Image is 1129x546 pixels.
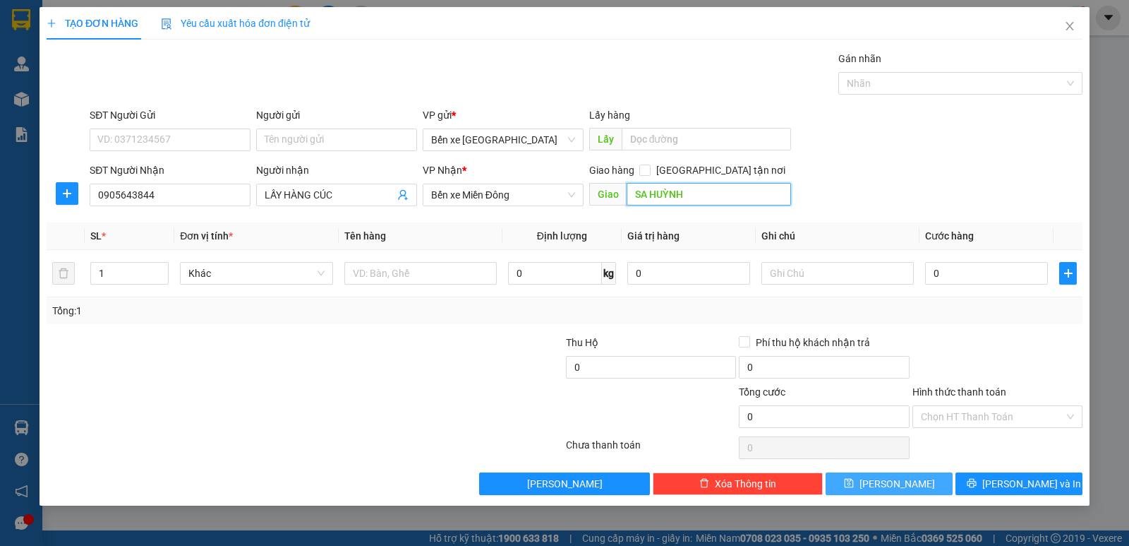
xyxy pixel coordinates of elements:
span: Lấy hàng [589,109,630,121]
span: VP Nhận [423,165,462,176]
span: save [844,478,854,489]
button: printer[PERSON_NAME] và In [955,473,1082,495]
div: SĐT Người Gửi [90,107,250,123]
span: [PERSON_NAME] [859,476,935,492]
div: Người gửi [256,107,417,123]
span: Yêu cầu xuất hóa đơn điện tử [161,18,310,29]
span: delete [699,478,709,489]
span: plus [56,188,78,199]
span: Lấy [589,128,622,150]
span: close [1064,20,1075,32]
span: TẠO ĐƠN HÀNG [47,18,138,29]
button: Close [1050,7,1089,47]
span: plus [1060,268,1076,279]
span: Nhận: [165,13,199,28]
label: Gán nhãn [838,53,881,64]
input: Ghi Chú [761,262,914,285]
span: Giao hàng [589,165,634,176]
span: THÀNH CÔNG [165,63,255,112]
span: [PERSON_NAME] và In [982,476,1081,492]
span: Đơn vị tính [180,230,233,242]
span: [GEOGRAPHIC_DATA] tận nơi [651,162,791,178]
span: Bến xe Miền Đông [431,184,575,206]
span: Tổng cước [739,386,785,398]
button: save[PERSON_NAME] [826,473,953,495]
span: Khác [188,263,324,284]
button: [PERSON_NAME] [479,473,649,495]
input: VD: Bàn, Ghế [344,262,497,285]
div: Bến xe Miền Đông [165,12,279,46]
span: Cước hàng [925,230,974,242]
span: Xóa Thông tin [715,476,776,492]
span: Giá trị hàng [627,230,680,242]
span: Tên hàng [344,230,386,242]
div: VP gửi [423,107,584,123]
img: icon [161,18,172,30]
span: kg [602,262,616,285]
button: deleteXóa Thông tin [653,473,823,495]
div: Chưa thanh toán [564,437,737,462]
span: TC: [165,71,184,85]
span: Gửi: [12,13,34,28]
label: Hình thức thanh toán [912,386,1006,398]
span: user-add [397,189,409,201]
span: plus [47,18,56,28]
div: Tổng: 1 [52,303,437,319]
button: plus [56,182,78,205]
button: delete [52,262,75,285]
span: Thu Hộ [566,337,598,348]
span: printer [967,478,977,489]
span: Bến xe Quảng Ngãi [431,129,575,150]
span: Phí thu hộ khách nhận trả [750,335,876,350]
div: Bến xe [GEOGRAPHIC_DATA] [12,12,155,46]
button: plus [1059,262,1077,285]
span: [PERSON_NAME] [527,476,603,492]
div: SĐT Người Nhận [90,162,250,178]
input: 0 [627,262,750,285]
th: Ghi chú [756,222,919,250]
input: Dọc đường [627,183,792,206]
input: Dọc đường [622,128,792,150]
span: Giao [589,183,627,206]
span: SL [90,230,102,242]
div: ĐAN [165,46,279,63]
span: Định lượng [537,230,587,242]
div: Người nhận [256,162,417,178]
